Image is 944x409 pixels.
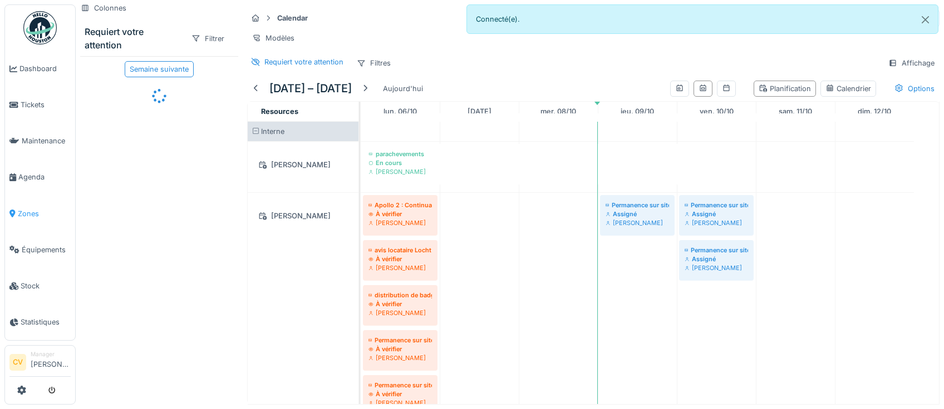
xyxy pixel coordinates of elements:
[368,158,748,167] div: En cours
[368,218,432,227] div: [PERSON_NAME]
[855,104,894,119] a: 12 octobre 2025
[5,159,75,195] a: Agenda
[606,210,669,218] div: Assigné
[466,4,938,34] div: Connecté(e).
[261,107,298,116] span: Resources
[21,317,71,327] span: Statistiques
[273,13,312,23] strong: Calendar
[31,350,71,374] li: [PERSON_NAME]
[368,353,432,362] div: [PERSON_NAME]
[9,354,26,371] li: CV
[368,398,432,407] div: [PERSON_NAME]
[125,61,194,77] div: Semaine suivante
[22,136,71,146] span: Maintenance
[368,308,432,317] div: [PERSON_NAME]
[759,83,811,94] div: Planification
[186,31,229,47] div: Filtrer
[368,167,748,176] div: [PERSON_NAME]
[368,149,748,158] div: parachevements
[254,209,352,223] div: [PERSON_NAME]
[378,81,427,96] div: Aujourd'hui
[697,104,736,119] a: 10 octobre 2025
[264,57,343,67] div: Requiert votre attention
[368,201,432,210] div: Apollo 2 : Continuation porte à porte pour le rdv du 17/10 - les locataires doivent signer le doc...
[685,218,748,227] div: [PERSON_NAME]
[23,11,57,44] img: Badge_color-CXgf-gQk.svg
[685,210,748,218] div: Assigné
[254,158,352,172] div: [PERSON_NAME]
[368,263,432,272] div: [PERSON_NAME]
[368,300,432,308] div: À vérifier
[5,123,75,159] a: Maintenance
[381,104,420,119] a: 6 octobre 2025
[247,30,299,46] div: Modèles
[368,381,432,390] div: Permanence sur site
[261,127,284,136] span: Interne
[606,218,669,227] div: [PERSON_NAME]
[368,255,432,263] div: À vérifier
[5,232,75,268] a: Équipements
[606,201,669,210] div: Permanence sur site
[18,208,71,219] span: Zones
[5,268,75,304] a: Stock
[776,104,815,119] a: 11 octobre 2025
[368,291,432,300] div: distribution de badge FOUC 20 (03 enveloppes sur mon bureau)
[85,25,182,52] div: Requiert votre attention
[5,304,75,340] a: Statistiques
[368,210,432,218] div: À vérifier
[21,281,71,291] span: Stock
[5,196,75,232] a: Zones
[21,99,71,110] span: Tickets
[352,55,396,71] div: Filtres
[913,5,938,34] button: Close
[825,83,871,94] div: Calendrier
[685,201,748,210] div: Permanence sur site
[465,104,494,119] a: 7 octobre 2025
[368,246,432,255] div: avis locataire Locht 75 (voir sur mon bureau)
[538,104,579,119] a: 8 octobre 2025
[889,81,940,97] div: Options
[685,255,748,263] div: Assigné
[5,87,75,123] a: Tickets
[22,245,71,255] span: Équipements
[368,345,432,353] div: À vérifier
[368,336,432,345] div: Permanence sur site
[269,82,352,95] h5: [DATE] – [DATE]
[685,263,748,272] div: [PERSON_NAME]
[618,104,657,119] a: 9 octobre 2025
[19,63,71,74] span: Dashboard
[883,55,940,71] div: Affichage
[685,246,748,255] div: Permanence sur site
[18,172,71,182] span: Agenda
[9,350,71,377] a: CV Manager[PERSON_NAME]
[5,51,75,87] a: Dashboard
[31,350,71,358] div: Manager
[368,390,432,398] div: À vérifier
